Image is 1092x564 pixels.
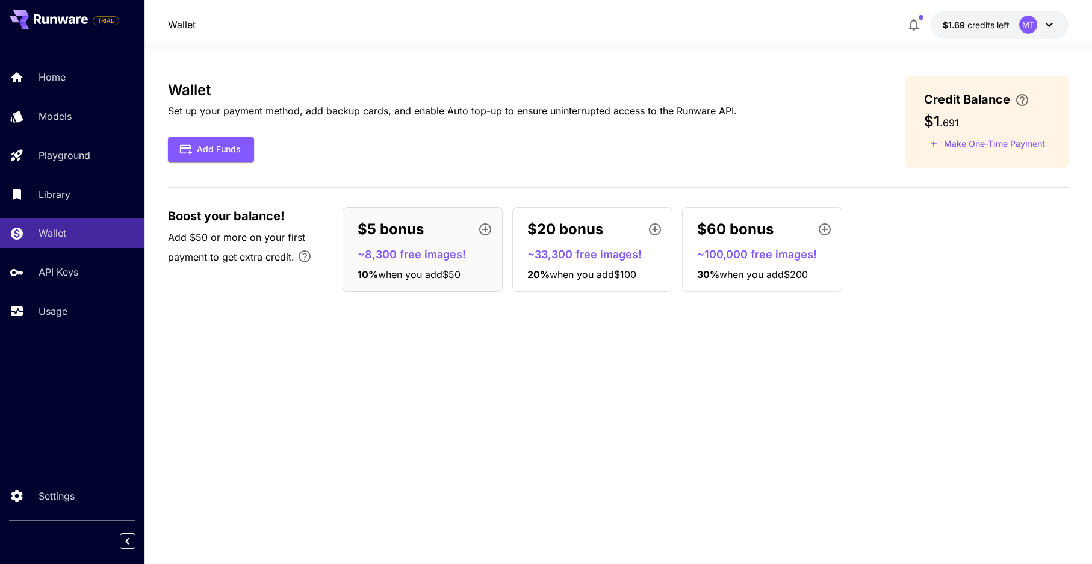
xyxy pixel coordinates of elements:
[168,104,737,118] p: Set up your payment method, add backup cards, and enable Auto top-up to ensure uninterrupted acce...
[697,246,837,262] p: ~100,000 free images!
[168,231,305,263] span: Add $50 or more on your first payment to get extra credit.
[39,187,70,202] p: Library
[943,19,1010,31] div: $1.691
[120,533,135,549] button: Collapse sidebar
[358,218,424,240] p: $5 bonus
[168,137,254,162] button: Add Funds
[358,268,378,280] span: 10 %
[924,113,940,130] span: $1
[39,489,75,503] p: Settings
[168,207,285,225] span: Boost your balance!
[168,82,737,99] h3: Wallet
[527,246,667,262] p: ~33,300 free images!
[697,218,774,240] p: $60 bonus
[1010,93,1034,107] button: Enter your card details and choose an Auto top-up amount to avoid service interruptions. We'll au...
[550,268,636,280] span: when you add $100
[967,20,1010,30] span: credits left
[697,268,719,280] span: 30 %
[129,530,144,552] div: Collapse sidebar
[1019,16,1037,34] div: MT
[93,16,119,25] span: TRIAL
[39,304,67,318] p: Usage
[293,244,317,268] button: Bonus applies only to your first payment, up to 30% on the first $1,000.
[39,109,72,123] p: Models
[931,11,1069,39] button: $1.691MT
[39,148,90,163] p: Playground
[39,265,78,279] p: API Keys
[527,268,550,280] span: 20 %
[378,268,461,280] span: when you add $50
[93,13,119,28] span: Add your payment card to enable full platform functionality.
[168,17,196,32] nav: breadcrumb
[924,90,1010,108] span: Credit Balance
[39,226,66,240] p: Wallet
[719,268,808,280] span: when you add $200
[943,20,967,30] span: $1.69
[940,117,959,129] span: . 691
[924,135,1050,153] button: Make a one-time, non-recurring payment
[527,218,603,240] p: $20 bonus
[39,70,66,84] p: Home
[168,17,196,32] a: Wallet
[358,246,497,262] p: ~8,300 free images!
